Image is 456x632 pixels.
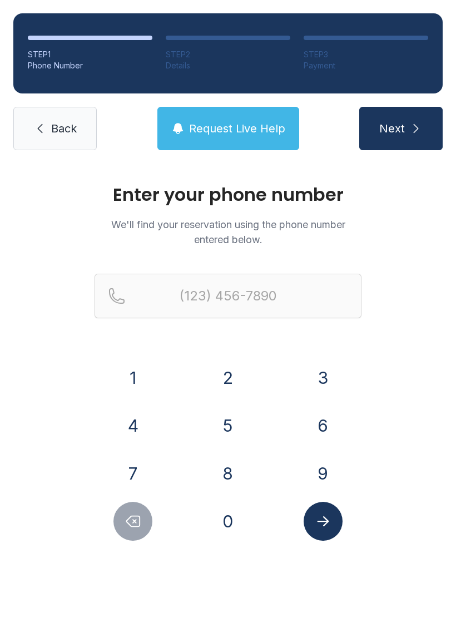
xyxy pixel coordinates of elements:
[95,217,361,247] p: We'll find your reservation using the phone number entered below.
[113,502,152,541] button: Delete number
[304,49,428,60] div: STEP 3
[209,358,247,397] button: 2
[209,406,247,445] button: 5
[95,274,361,318] input: Reservation phone number
[304,60,428,71] div: Payment
[95,186,361,204] h1: Enter your phone number
[304,358,343,397] button: 3
[166,60,290,71] div: Details
[189,121,285,136] span: Request Live Help
[113,358,152,397] button: 1
[28,49,152,60] div: STEP 1
[28,60,152,71] div: Phone Number
[166,49,290,60] div: STEP 2
[304,454,343,493] button: 9
[304,502,343,541] button: Submit lookup form
[51,121,77,136] span: Back
[304,406,343,445] button: 6
[209,454,247,493] button: 8
[113,454,152,493] button: 7
[209,502,247,541] button: 0
[113,406,152,445] button: 4
[379,121,405,136] span: Next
